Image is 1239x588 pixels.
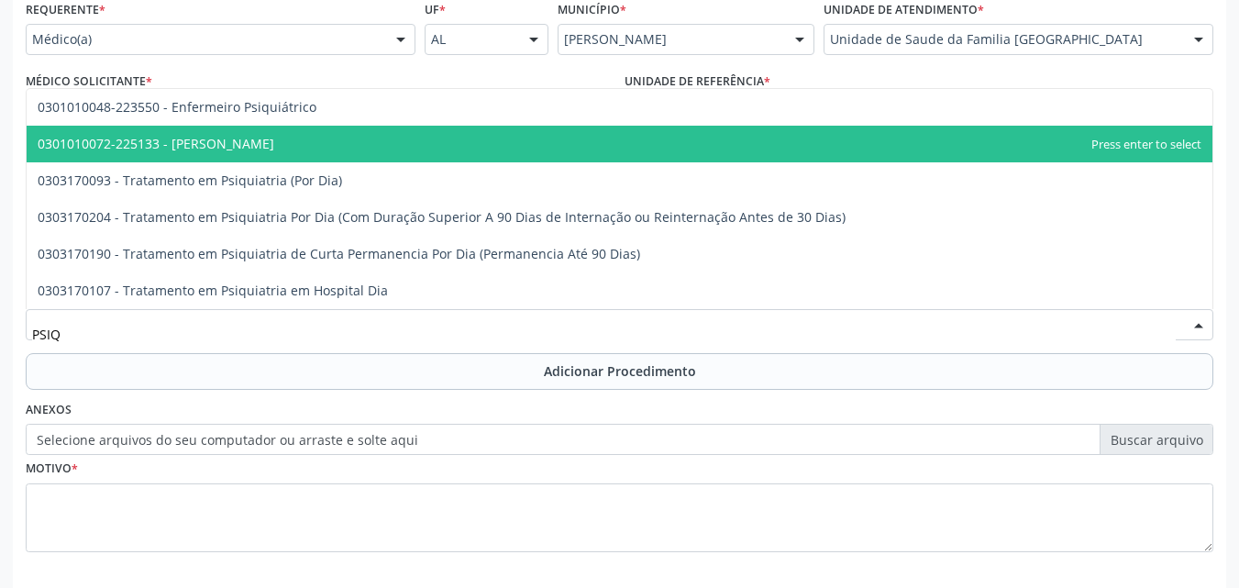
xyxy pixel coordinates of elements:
span: 0303170190 - Tratamento em Psiquiatria de Curta Permanencia Por Dia (Permanencia Até 90 Dias) [38,245,640,262]
span: [PERSON_NAME] [564,30,777,49]
label: Anexos [26,396,72,425]
span: 0303170204 - Tratamento em Psiquiatria Por Dia (Com Duração Superior A 90 Dias de Internação ou R... [38,208,846,226]
span: 0301010048-223550 - Enfermeiro Psiquiátrico [38,98,316,116]
button: Adicionar Procedimento [26,353,1213,390]
input: Buscar por procedimento [32,316,1176,352]
span: Unidade de Saude da Familia [GEOGRAPHIC_DATA] [830,30,1176,49]
span: Adicionar Procedimento [544,361,696,381]
label: Motivo [26,455,78,483]
label: Médico Solicitante [26,68,152,96]
span: 0303170093 - Tratamento em Psiquiatria (Por Dia) [38,172,342,189]
span: Médico(a) [32,30,378,49]
label: Unidade de referência [625,68,770,96]
span: 0303170107 - Tratamento em Psiquiatria em Hospital Dia [38,282,388,299]
span: 0301010072-225133 - [PERSON_NAME] [38,135,274,152]
span: AL [431,30,511,49]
